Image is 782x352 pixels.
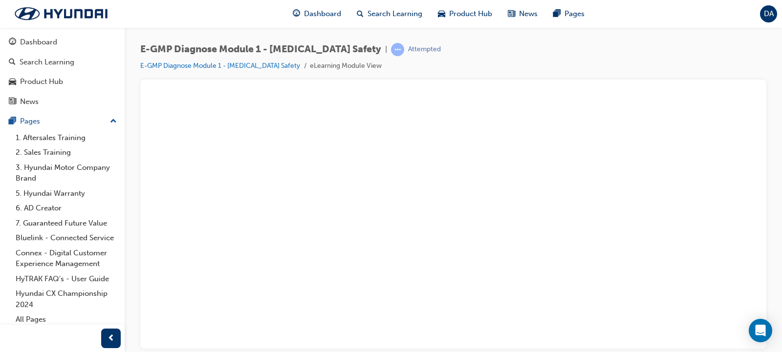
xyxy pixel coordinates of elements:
div: Pages [20,116,40,127]
span: pages-icon [9,117,16,126]
a: 2. Sales Training [12,145,121,160]
div: Dashboard [20,37,57,48]
a: pages-iconPages [545,4,592,24]
div: Search Learning [20,57,74,68]
div: Open Intercom Messenger [749,319,772,342]
div: News [20,96,39,107]
button: DA [760,5,777,22]
a: search-iconSearch Learning [349,4,430,24]
span: learningRecordVerb_ATTEMPT-icon [391,43,404,56]
span: search-icon [357,8,364,20]
a: car-iconProduct Hub [430,4,500,24]
a: Hyundai CX Championship 2024 [12,286,121,312]
a: 6. AD Creator [12,201,121,216]
span: E-GMP Diagnose Module 1 - [MEDICAL_DATA] Safety [140,44,381,55]
button: Pages [4,112,121,130]
span: DA [764,8,774,20]
span: Pages [565,8,585,20]
a: Search Learning [4,53,121,71]
span: prev-icon [108,332,115,345]
a: All Pages [12,312,121,327]
span: pages-icon [553,8,561,20]
span: Dashboard [304,8,341,20]
span: news-icon [9,98,16,106]
span: car-icon [9,78,16,86]
div: Product Hub [20,76,63,87]
li: eLearning Module View [310,61,382,72]
a: News [4,93,121,111]
span: News [519,8,538,20]
span: guage-icon [9,38,16,47]
a: 5. Hyundai Warranty [12,186,121,201]
a: Connex - Digital Customer Experience Management [12,246,121,271]
div: Attempted [408,45,441,54]
a: 1. Aftersales Training [12,130,121,145]
span: Search Learning [368,8,422,20]
button: DashboardSearch LearningProduct HubNews [4,31,121,112]
a: 7. Guaranteed Future Value [12,216,121,231]
a: Product Hub [4,73,121,91]
span: car-icon [438,8,445,20]
a: Bluelink - Connected Service [12,230,121,246]
span: | [385,44,387,55]
a: Dashboard [4,33,121,51]
span: Product Hub [449,8,492,20]
a: 3. Hyundai Motor Company Brand [12,160,121,186]
span: news-icon [508,8,515,20]
a: news-iconNews [500,4,545,24]
span: up-icon [110,115,117,128]
span: guage-icon [293,8,300,20]
a: E-GMP Diagnose Module 1 - [MEDICAL_DATA] Safety [140,62,300,70]
span: search-icon [9,58,16,67]
a: HyTRAK FAQ's - User Guide [12,271,121,287]
img: Trak [5,3,117,24]
a: guage-iconDashboard [285,4,349,24]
